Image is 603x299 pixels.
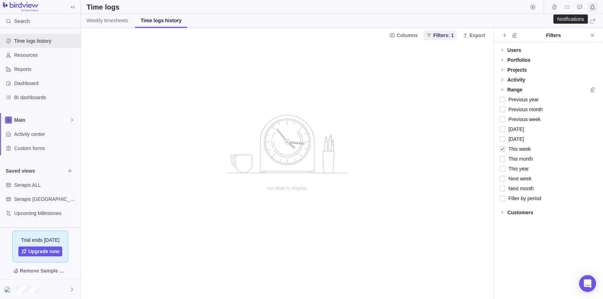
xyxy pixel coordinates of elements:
span: This week [505,144,531,154]
span: Saved views [6,167,65,174]
span: Approval requests [575,2,585,12]
span: Main [14,116,69,124]
span: Filter by period [505,193,541,203]
span: My assignments [562,2,572,12]
span: Time logs [549,2,559,12]
span: Filters: 1 [433,32,454,39]
a: Approval requests [575,5,585,11]
a: My assignments [562,5,572,11]
img: Show [4,287,13,292]
a: Time logs [549,5,559,11]
span: Clear all filters [509,30,519,40]
span: Next month [505,184,534,193]
a: Time logs history [135,14,187,28]
span: [DATE] [505,134,524,144]
span: Columns [386,30,420,40]
span: [DATE] [505,124,524,134]
a: Notifications [587,5,597,11]
span: Start timer [528,2,538,12]
span: The action will be redone: renaming the activity [587,16,597,26]
div: Tudor Vlas [4,285,13,294]
span: Close [587,30,597,40]
span: BI dashboards [14,94,78,101]
span: Browse views [65,166,75,176]
span: No data to display [217,185,358,192]
span: Previous week [505,114,540,124]
span: Add filters [499,30,509,40]
span: Remove Sample Data [6,265,75,276]
span: Export [460,30,488,40]
span: This year [505,164,529,174]
span: Search [14,18,30,25]
div: Activity [507,76,525,83]
span: Previous year [505,95,539,104]
span: Notifications [587,2,597,12]
span: Columns [396,32,418,39]
div: Notifications [557,16,584,22]
span: Weekly timesheets [87,17,128,24]
div: Open Intercom Messenger [579,275,596,292]
span: Filters: 1 [423,30,456,40]
div: Range [507,86,522,93]
h2: Time logs [87,2,119,12]
span: Next week [505,174,531,184]
div: Projects [507,66,527,73]
span: Time logs history [14,37,78,44]
div: no data to show [217,42,358,299]
span: Trial ends [DATE] [21,237,60,244]
div: Users [507,47,521,54]
div: Filters [519,32,587,39]
a: Upgrade now [18,246,63,256]
span: Previous month [505,104,543,114]
span: Dashboard [14,80,78,87]
span: Remove Sample Data [20,267,68,275]
span: Activity center [14,131,78,138]
span: Upcoming Milestones [14,210,78,217]
span: Serapis [GEOGRAPHIC_DATA] [14,196,78,203]
span: Reports [14,66,78,73]
span: Serapis ALL [14,181,78,189]
span: Time logs history [141,17,182,24]
div: Portfolios [507,56,530,64]
span: Resources [14,52,78,59]
div: Customers [507,209,533,216]
span: This month [505,154,533,164]
span: Export [469,32,485,39]
a: Weekly timesheets [81,14,134,28]
img: logo [3,2,39,12]
span: Custom forms [14,145,78,152]
span: Upgrade now [28,248,60,255]
span: Clear all filters [587,85,597,95]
